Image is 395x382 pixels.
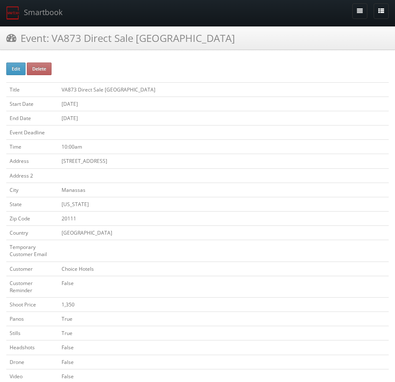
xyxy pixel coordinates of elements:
h3: Event: VA873 Direct Sale [GEOGRAPHIC_DATA] [6,31,235,45]
td: Shoot Price [6,297,58,311]
img: smartbook-logo.png [6,6,20,20]
td: Stills [6,326,58,340]
button: Edit [6,63,26,75]
td: Customer [6,262,58,276]
td: [DATE] [58,111,389,125]
td: City [6,183,58,197]
td: Manassas [58,183,389,197]
td: [US_STATE] [58,197,389,211]
td: 1,350 [58,297,389,311]
td: False [58,340,389,355]
td: False [58,355,389,369]
td: Country [6,226,58,240]
td: Temporary Customer Email [6,240,58,262]
td: Zip Code [6,211,58,225]
td: State [6,197,58,211]
button: Delete [27,63,52,75]
td: [DATE] [58,97,389,111]
td: VA873 Direct Sale [GEOGRAPHIC_DATA] [58,82,389,97]
td: False [58,276,389,297]
td: Customer Reminder [6,276,58,297]
td: Choice Hotels [58,262,389,276]
td: Address 2 [6,168,58,183]
td: True [58,312,389,326]
td: Start Date [6,97,58,111]
td: True [58,326,389,340]
td: Panos [6,312,58,326]
td: Drone [6,355,58,369]
td: 10:00am [58,140,389,154]
td: Address [6,154,58,168]
td: 20111 [58,211,389,225]
td: Event Deadline [6,126,58,140]
td: Title [6,82,58,97]
td: Time [6,140,58,154]
td: [GEOGRAPHIC_DATA] [58,226,389,240]
td: Headshots [6,340,58,355]
td: [STREET_ADDRESS] [58,154,389,168]
td: End Date [6,111,58,125]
